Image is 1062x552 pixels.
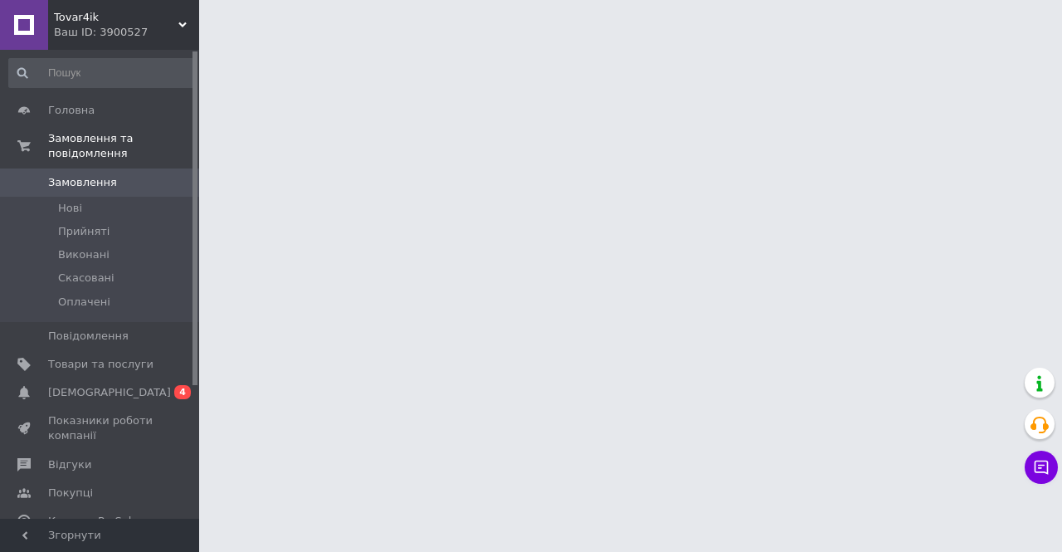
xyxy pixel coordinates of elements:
[58,295,110,310] span: Оплачені
[48,413,153,443] span: Показники роботи компанії
[58,201,82,216] span: Нові
[48,385,171,400] span: [DEMOGRAPHIC_DATA]
[1025,451,1058,484] button: Чат з покупцем
[58,271,114,286] span: Скасовані
[8,58,196,88] input: Пошук
[48,103,95,118] span: Головна
[48,329,129,344] span: Повідомлення
[54,10,178,25] span: Tovar4ik
[48,486,93,501] span: Покупці
[174,385,191,399] span: 4
[48,131,199,161] span: Замовлення та повідомлення
[48,357,153,372] span: Товари та послуги
[54,25,199,40] div: Ваш ID: 3900527
[48,514,138,529] span: Каталог ProSale
[48,457,91,472] span: Відгуки
[58,247,110,262] span: Виконані
[58,224,110,239] span: Прийняті
[48,175,117,190] span: Замовлення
